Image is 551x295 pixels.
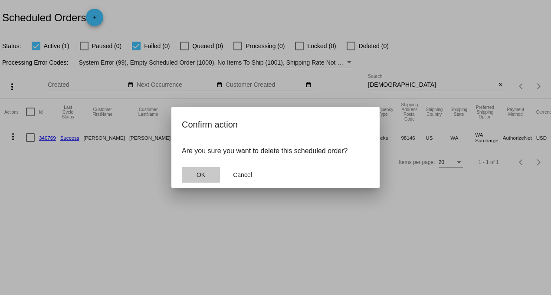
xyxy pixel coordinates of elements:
[182,118,369,131] h2: Confirm action
[197,171,205,178] span: OK
[233,171,252,178] span: Cancel
[182,167,220,183] button: Close dialog
[223,167,262,183] button: Close dialog
[182,147,369,155] p: Are you sure you want to delete this scheduled order?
